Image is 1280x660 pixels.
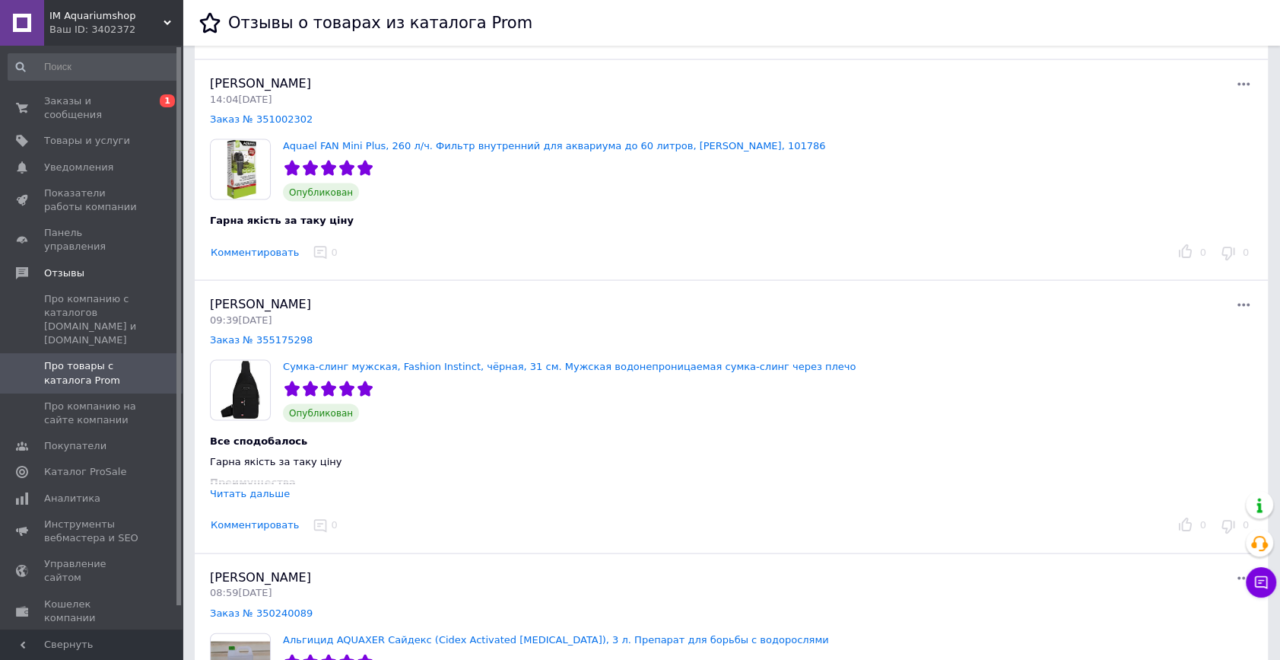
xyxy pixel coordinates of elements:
span: Гарна якість за таку ціну [210,215,354,226]
a: Заказ № 351002302 [210,113,313,125]
button: Чат с покупателем [1246,567,1276,598]
a: Aquael FAN Mini Plus, 260 л/ч. Фильтр внутренний для аквариума до 60 литров, [PERSON_NAME], 101786 [283,140,825,151]
button: Комментировать [210,518,300,534]
span: 08:59[DATE] [210,587,272,598]
a: Заказ № 355175298 [210,334,313,346]
span: Кошелек компании [44,598,141,625]
span: Покупатели [44,439,106,453]
a: Сумка-слинг мужская, Fashion Instinct, чёрная, 31 см. Мужская водонепроницаемая сумка-слинг через... [283,361,856,372]
span: Панель управления [44,226,141,253]
span: [PERSON_NAME] [210,570,311,585]
span: Аналитика [44,492,100,505]
span: [PERSON_NAME] [210,297,311,311]
button: Комментировать [210,245,300,261]
span: 14:04[DATE] [210,94,272,105]
span: Уведомления [44,161,113,174]
span: Про товары с каталога Prom [44,359,141,387]
span: Товары и услуги [44,134,130,148]
span: IM Aquariumshop [49,9,164,23]
span: Отзывы [44,266,84,280]
a: Альгицид AQUAXER Сайдекс (Cidex Activated [MEDICAL_DATA]), 3 л. Препарат для борьбы с водорослями [283,634,829,646]
img: Aquael FAN Mini Plus, 260 л/ч. Фильтр внутренний для аквариума до 60 литров, Акваэль Фан Мини, 10... [211,140,270,199]
input: Поиск [8,53,179,81]
h1: Отзывы о товарах из каталога Prom [228,14,532,32]
span: Инструменты вебмастера и SEO [44,518,141,545]
a: Заказ № 350240089 [210,607,313,619]
span: Управление сайтом [44,557,141,585]
img: Сумка-слинг мужская, Fashion Instinct, чёрная, 31 см. Мужская водонепроницаемая сумка-слинг через... [211,361,270,420]
div: Ваш ID: 3402372 [49,23,183,37]
span: 09:39[DATE] [210,314,272,326]
span: Преимущества [210,477,296,488]
span: Про компанию с каталогов [DOMAIN_NAME] и [DOMAIN_NAME] [44,292,141,348]
span: 1 [160,94,175,107]
span: Заказы и сообщения [44,94,141,122]
span: Про компанию на сайте компании [44,400,141,427]
span: Каталог ProSale [44,465,126,479]
span: Опубликован [283,183,359,202]
span: Опубликован [283,404,359,422]
span: Все сподобалось [210,435,307,447]
span: Показатели работы компании [44,187,141,214]
div: Читать дальше [210,488,290,499]
span: [PERSON_NAME] [210,76,311,91]
span: Гарна якість за таку ціну [210,456,341,467]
